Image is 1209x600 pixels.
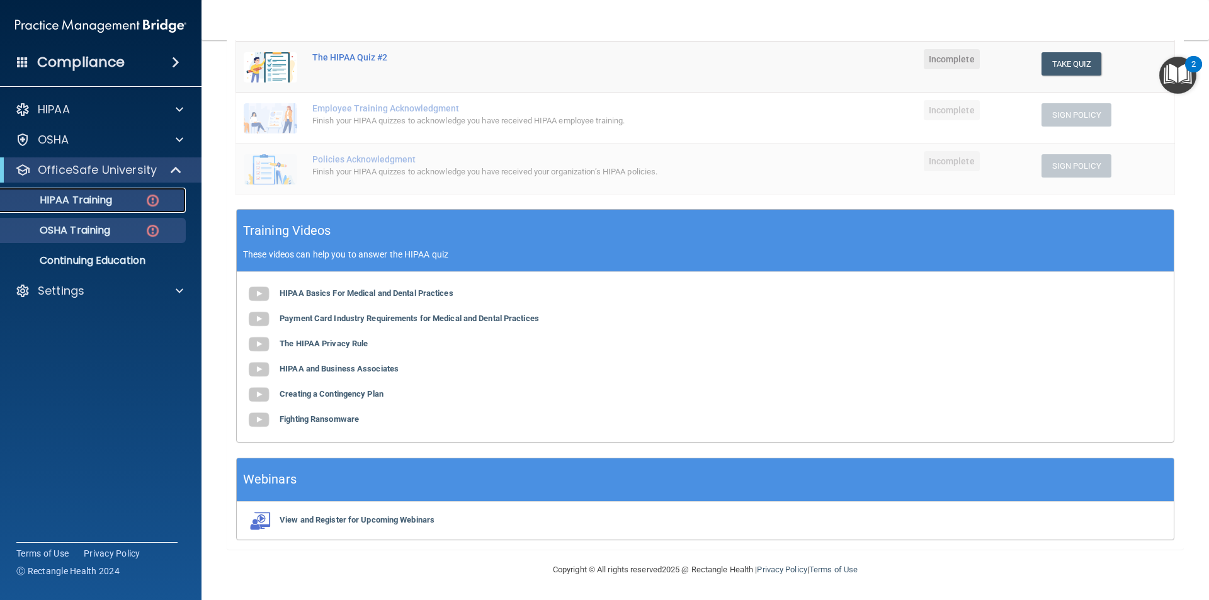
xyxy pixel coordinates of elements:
[280,389,383,399] b: Creating a Contingency Plan
[757,565,807,574] a: Privacy Policy
[38,102,70,117] p: HIPAA
[312,113,763,128] div: Finish your HIPAA quizzes to acknowledge you have received HIPAA employee training.
[246,382,271,407] img: gray_youtube_icon.38fcd6cc.png
[280,314,539,323] b: Payment Card Industry Requirements for Medical and Dental Practices
[16,547,69,560] a: Terms of Use
[246,332,271,357] img: gray_youtube_icon.38fcd6cc.png
[924,100,980,120] span: Incomplete
[924,49,980,69] span: Incomplete
[1159,57,1196,94] button: Open Resource Center, 2 new notifications
[280,515,434,524] b: View and Register for Upcoming Webinars
[8,224,110,237] p: OSHA Training
[38,132,69,147] p: OSHA
[15,132,183,147] a: OSHA
[991,511,1194,561] iframe: Drift Widget Chat Controller
[280,339,368,348] b: The HIPAA Privacy Rule
[243,468,297,490] h5: Webinars
[37,54,125,71] h4: Compliance
[15,102,183,117] a: HIPAA
[243,220,331,242] h5: Training Videos
[280,364,399,373] b: HIPAA and Business Associates
[312,103,763,113] div: Employee Training Acknowledgment
[280,414,359,424] b: Fighting Ransomware
[312,164,763,179] div: Finish your HIPAA quizzes to acknowledge you have received your organization’s HIPAA policies.
[15,13,186,38] img: PMB logo
[15,283,183,298] a: Settings
[145,223,161,239] img: danger-circle.6113f641.png
[8,254,180,267] p: Continuing Education
[8,194,112,207] p: HIPAA Training
[475,550,935,590] div: Copyright © All rights reserved 2025 @ Rectangle Health | |
[1042,103,1111,127] button: Sign Policy
[312,52,763,62] div: The HIPAA Quiz #2
[246,307,271,332] img: gray_youtube_icon.38fcd6cc.png
[246,357,271,382] img: gray_youtube_icon.38fcd6cc.png
[84,547,140,560] a: Privacy Policy
[246,511,271,530] img: webinarIcon.c7ebbf15.png
[246,281,271,307] img: gray_youtube_icon.38fcd6cc.png
[809,565,858,574] a: Terms of Use
[145,193,161,208] img: danger-circle.6113f641.png
[38,283,84,298] p: Settings
[246,407,271,433] img: gray_youtube_icon.38fcd6cc.png
[16,565,120,577] span: Ⓒ Rectangle Health 2024
[280,288,453,298] b: HIPAA Basics For Medical and Dental Practices
[312,154,763,164] div: Policies Acknowledgment
[38,162,157,178] p: OfficeSafe University
[243,249,1167,259] p: These videos can help you to answer the HIPAA quiz
[1042,154,1111,178] button: Sign Policy
[15,162,183,178] a: OfficeSafe University
[1042,52,1102,76] button: Take Quiz
[924,151,980,171] span: Incomplete
[1191,64,1196,81] div: 2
